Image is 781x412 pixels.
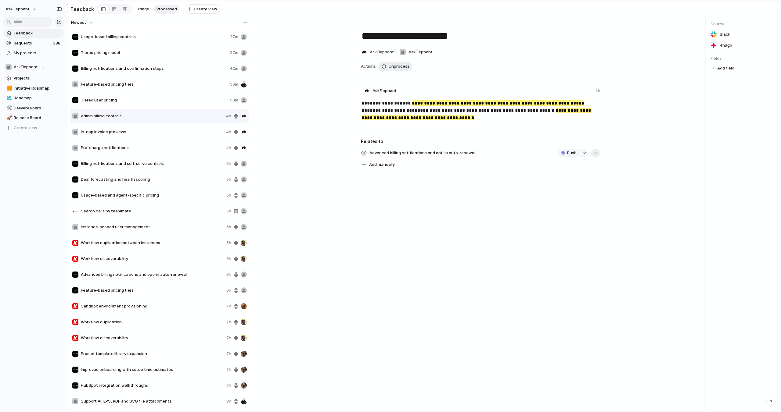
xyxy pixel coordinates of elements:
span: 4h [226,129,231,135]
a: Requests388 [3,39,64,48]
button: AskElephant [359,47,395,57]
span: Billing notifications and self-serve controls [81,161,224,167]
span: 4h [226,145,231,151]
a: 🚀Release Board [3,113,64,123]
button: AskElephant [3,4,40,14]
span: Actions [361,63,376,69]
span: Create view [14,125,37,131]
span: Workflow duplication between instances [81,240,224,246]
a: Slack [711,30,774,39]
div: 🚀 [6,115,11,122]
a: Processed [154,5,179,14]
button: Create view [185,4,221,14]
span: Billing notifications and confirmation steps [81,66,227,72]
span: Feature-based pricing tiers [81,287,224,293]
span: Newest [71,20,86,26]
button: AskElephant [398,47,434,57]
span: Improved onboarding with setup time estimates [81,367,224,373]
span: Add manually [369,162,395,168]
div: 🟧 [6,85,11,92]
span: HubSpot integration walkthroughs [81,382,224,389]
button: 🟧 [5,85,12,91]
span: Source [711,21,774,27]
span: Advanced billing notifications and opt-in auto-renewal [81,272,224,278]
button: 🗺️ [5,95,12,101]
span: 7h [226,367,231,373]
span: In-app invoice previews [81,129,224,135]
button: Unprocess [378,62,412,71]
button: Add field [711,64,735,72]
span: 7h [226,319,231,325]
span: Sandbox environment provisioning [81,303,224,309]
span: 5h [226,256,231,262]
span: Deal forecasting and health scoring [81,176,224,183]
h3: Relates to [361,138,600,144]
span: AskElephant [408,49,433,55]
span: Feedback [14,30,62,36]
span: 7h [226,303,231,309]
span: Feature-based pricing tiers [81,81,228,87]
span: 8h [226,398,231,404]
span: Workflow duplication [81,319,224,325]
span: 5h [226,161,231,167]
span: Fields [711,55,774,62]
span: 5h [226,176,231,183]
span: Tiered pricing model [81,50,228,56]
button: Newest [70,19,94,27]
span: Instance-scoped user management [81,224,224,230]
span: Requests [14,40,51,46]
a: 🗺️Roadmap [3,94,64,103]
span: AskElephant [373,88,397,94]
span: Advanced billing notifications and opt-in auto-renewal [368,149,477,157]
span: AskElephant [370,49,394,55]
span: Pre-charge notifications [81,145,224,151]
a: Triage [135,5,152,14]
span: Initiative Roadmap [14,85,62,91]
span: Workflow discoverability [81,335,224,341]
span: 4h ago [720,42,732,48]
span: Prompt template library expansion [81,351,224,357]
button: AskElephant [3,62,64,72]
span: 50m [230,97,238,103]
span: 27m [230,34,238,40]
span: Tiered user pricing [81,97,228,103]
span: Unprocess [389,63,409,69]
span: Workflow discoverability [81,256,224,262]
a: 🟧Initiative Roadmap [3,84,64,93]
span: 6h [226,287,231,293]
div: 🛠️ [6,105,11,112]
span: Support AI, EPS, PDF and SVG file attachments [81,398,224,404]
span: Triage [137,6,149,12]
span: AskElephant [14,64,38,70]
span: Projects [14,75,62,81]
span: 7h [226,351,231,357]
span: AskElephant [5,6,30,12]
h2: Feedback [70,5,94,13]
button: Push [557,149,580,157]
button: Add manually [359,160,397,169]
button: 🚀 [5,115,12,121]
span: 5h [226,208,231,214]
span: Search calls by teammate [81,208,224,214]
button: Create view [3,123,64,133]
a: 🛠️Delivery Board [3,104,64,113]
span: Delivery Board [14,105,62,111]
span: Usage-based billing controls [81,34,228,40]
span: Admin billing controls [81,113,224,119]
span: 4h [226,113,231,119]
span: Roadmap [14,95,62,101]
span: 5h [226,240,231,246]
span: 27m [230,50,238,56]
span: Processed [157,6,177,12]
span: Slack [720,31,730,37]
span: 42m [230,66,238,72]
div: 🗺️ [6,95,11,102]
span: Add field [717,65,734,71]
span: 5h [226,192,231,198]
button: 🛠️ [5,105,12,111]
span: Usage-based and agent-specific pricing [81,192,224,198]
